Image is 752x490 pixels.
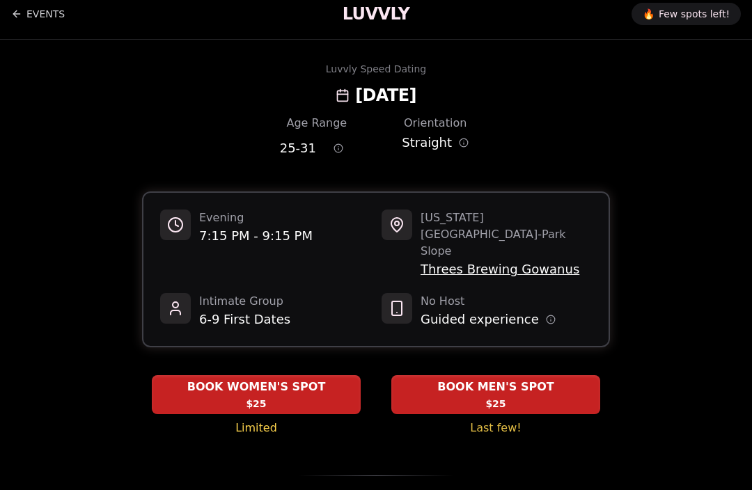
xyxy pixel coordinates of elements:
[152,375,361,414] button: BOOK WOMEN'S SPOT - Limited
[421,310,539,329] span: Guided experience
[421,260,592,279] span: Threes Brewing Gowanus
[434,379,556,395] span: BOOK MEN'S SPOT
[398,115,472,132] div: Orientation
[235,420,277,436] span: Limited
[402,133,452,152] span: Straight
[199,210,313,226] span: Evening
[391,375,600,414] button: BOOK MEN'S SPOT - Last few!
[421,293,556,310] span: No Host
[470,420,521,436] span: Last few!
[199,293,290,310] span: Intimate Group
[246,397,266,411] span: $25
[421,210,592,260] span: [US_STATE][GEOGRAPHIC_DATA] - Park Slope
[485,397,506,411] span: $25
[546,315,556,324] button: Host information
[326,62,426,76] div: Luvvly Speed Dating
[199,310,290,329] span: 6-9 First Dates
[643,7,655,21] span: 🔥
[185,379,329,395] span: BOOK WOMEN'S SPOT
[659,7,730,21] span: Few spots left!
[355,84,416,106] h2: [DATE]
[280,139,316,158] span: 25 - 31
[459,138,469,148] button: Orientation information
[280,115,354,132] div: Age Range
[343,3,409,25] a: LUVVLY
[323,133,354,164] button: Age range information
[199,226,313,246] span: 7:15 PM - 9:15 PM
